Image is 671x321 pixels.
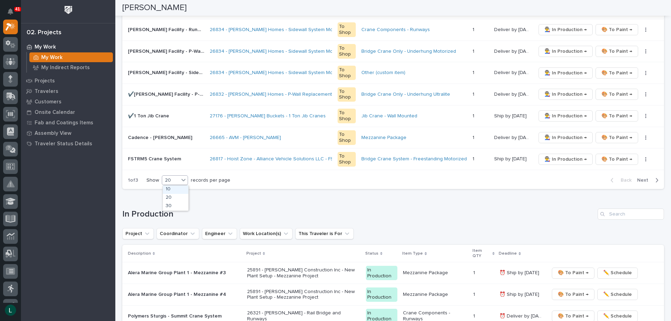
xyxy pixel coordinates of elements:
[539,132,593,143] button: 👨‍🏭 In Production →
[122,284,664,305] tr: Alera Marine Group Plant 1 - Mezzanine #425891 - [PERSON_NAME] Construction Inc - New Plant Setup...
[122,19,664,41] tr: [PERSON_NAME] Facility - Runways[PERSON_NAME] Facility - Runways 26834 - [PERSON_NAME] Homes - Si...
[21,96,115,107] a: Customers
[163,194,188,202] div: 20
[544,155,587,163] span: 👨‍🏭 In Production →
[361,49,456,54] a: Bridge Crane Only - Underhung Motorized
[35,109,75,116] p: Onsite Calendar
[35,130,71,137] p: Assembly View
[473,269,476,276] p: 1
[128,270,241,276] p: Alera Marine Group Plant 1 - Mezzanine #3
[128,25,205,33] p: [PERSON_NAME] Facility - Runways
[601,25,632,34] span: 🎨 To Paint →
[544,112,587,120] span: 👨‍🏭 In Production →
[128,68,205,76] p: Conway Facility - Sidewall Bridge Extension
[21,128,115,138] a: Assembly View
[338,44,356,59] div: To Shop
[473,312,476,319] p: 1
[41,54,63,61] p: My Work
[552,268,594,279] button: 🎨 To Paint →
[122,41,664,62] tr: [PERSON_NAME] Facility - P-Wall Set Bridge[PERSON_NAME] Facility - P-Wall Set Bridge 26834 - [PER...
[361,27,430,33] a: Crane Components - Runways
[494,133,532,141] p: Deliver by 10/7/25
[122,3,187,13] h2: [PERSON_NAME]
[21,117,115,128] a: Fab and Coatings Items
[122,228,154,239] button: Project
[128,47,205,54] p: [PERSON_NAME] Facility - P-Wall Set Bridge
[544,133,587,142] span: 👨‍🏭 In Production →
[246,250,261,257] p: Project
[499,290,541,298] p: ⏰ Ship by [DATE]
[210,135,281,141] a: 26665 - AVM - [PERSON_NAME]
[3,4,18,19] button: Notifications
[472,90,476,97] p: 1
[539,89,593,100] button: 👨‍🏭 In Production →
[472,247,491,260] p: Item QTY
[598,209,664,220] input: Search
[27,52,115,62] a: My Work
[472,68,476,76] p: 1
[596,67,638,79] button: 🎨 To Paint →
[601,47,632,56] span: 🎨 To Paint →
[128,133,194,141] p: Cadence - [PERSON_NAME]
[539,24,593,35] button: 👨‍🏭 In Production →
[35,120,93,126] p: Fab and Coatings Items
[338,87,356,102] div: To Shop
[473,290,476,298] p: 1
[191,177,230,183] p: records per page
[544,90,587,99] span: 👨‍🏭 In Production →
[21,42,115,52] a: My Work
[146,177,159,183] p: Show
[21,75,115,86] a: Projects
[122,127,664,148] tr: Cadence - [PERSON_NAME]Cadence - [PERSON_NAME] 26665 - AVM - [PERSON_NAME] To ShopMezzanine Packa...
[499,312,545,319] p: ⏰ Deliver by 9/22/25
[601,112,632,120] span: 🎨 To Paint →
[35,44,56,50] p: My Work
[361,70,405,76] a: Other (custom item)
[597,289,638,300] button: ✏️ Schedule
[634,177,664,183] button: Next
[637,177,652,183] span: Next
[3,303,18,318] button: users-avatar
[494,25,532,33] p: Deliver by 10/6/25
[338,130,356,145] div: To Shop
[494,68,532,76] p: Deliver by 10/6/25
[603,290,632,299] span: ✏️ Schedule
[366,266,397,280] div: In Production
[122,84,664,105] tr: ✔️[PERSON_NAME] Facility - P-Wall Replacement Bridge✔️[PERSON_NAME] Facility - P-Wall Replacement...
[35,88,58,95] p: Travelers
[558,269,589,277] span: 🎨 To Paint →
[202,228,237,239] button: Engineer
[403,270,468,276] p: Mezzanine Package
[539,154,593,165] button: 👨‍🏭 In Production →
[472,133,476,141] p: 1
[41,65,90,71] p: My Indirect Reports
[596,154,638,165] button: 🎨 To Paint →
[122,262,664,284] tr: Alera Marine Group Plant 1 - Mezzanine #325891 - [PERSON_NAME] Construction Inc - New Plant Setup...
[122,148,664,170] tr: FSTRM5 Crane SystemFSTRM5 Crane System 26817 - Hoist Zone - Alliance Vehicle Solutions LLC - FSTR...
[210,27,404,33] a: 26834 - [PERSON_NAME] Homes - Sidewall System Modification and P-Wall Set System
[210,70,404,76] a: 26834 - [PERSON_NAME] Homes - Sidewall System Modification and P-Wall Set System
[361,135,406,141] a: Mezzanine Package
[338,152,356,167] div: To Shop
[402,250,423,257] p: Item Type
[361,156,467,162] a: Bridge Crane System - Freestanding Motorized
[157,228,199,239] button: Coordinator
[558,312,589,320] span: 🎨 To Paint →
[163,202,188,211] div: 30
[596,24,638,35] button: 🎨 To Paint →
[558,290,589,299] span: 🎨 To Paint →
[210,156,380,162] a: 26817 - Hoist Zone - Alliance Vehicle Solutions LLC - FSTRM5 Crane System
[539,110,593,122] button: 👨‍🏭 In Production →
[472,47,476,54] p: 1
[601,90,632,99] span: 🎨 To Paint →
[605,177,634,183] button: Back
[9,8,18,20] div: Notifications41
[616,177,632,183] span: Back
[365,250,378,257] p: Status
[601,155,632,163] span: 🎨 To Paint →
[338,109,356,123] div: To Shop
[597,268,638,279] button: ✏️ Schedule
[122,105,664,127] tr: ✔️1 Ton Jib Crane✔️1 Ton Jib Crane 27176 - [PERSON_NAME] Buckets - 1 Ton Jib Cranes To ShopJib Cr...
[162,177,179,184] div: 20
[361,92,450,97] a: Bridge Crane Only - Underhung Ultralite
